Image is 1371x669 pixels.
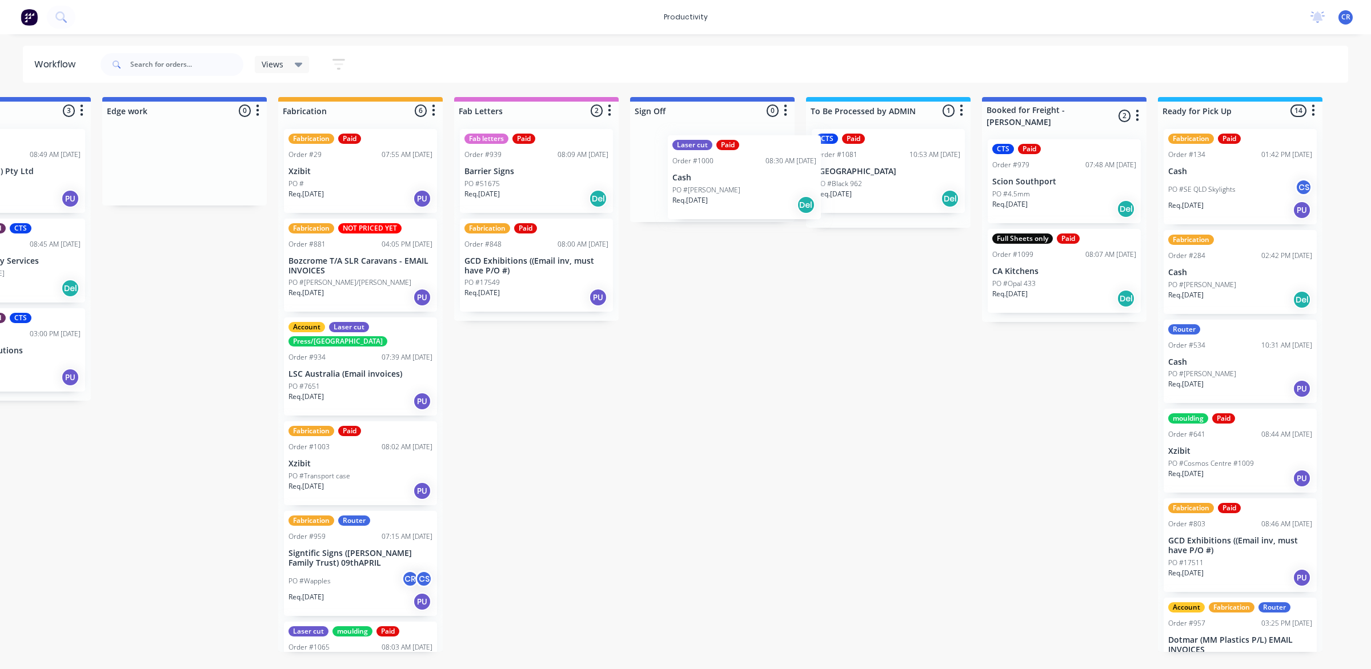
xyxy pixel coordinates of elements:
span: CR [1341,12,1350,22]
span: Views [262,58,283,70]
img: Factory [21,9,38,26]
div: Workflow [34,58,81,71]
div: productivity [658,9,713,26]
input: Search for orders... [130,53,243,76]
